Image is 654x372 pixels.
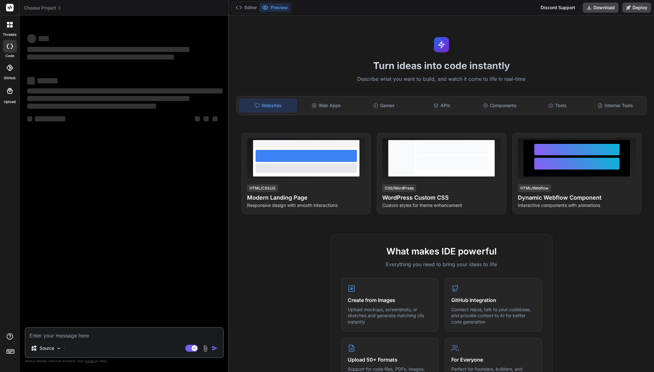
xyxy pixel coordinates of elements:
button: Preview [259,3,290,12]
div: Websites [239,99,297,112]
label: code [5,53,14,59]
span: Choose Project [24,5,62,11]
h4: Upload 50+ Formats [348,356,432,363]
p: Everything you need to bring your ideas to life [341,260,542,268]
label: threads [3,32,16,37]
p: Describe what you want to build, and watch it come to life in real-time [233,75,650,83]
span: ‌ [39,36,49,41]
img: icon [212,345,218,351]
span: ‌ [204,116,209,121]
div: Tools [529,99,586,112]
div: HTML/Webflow [518,184,551,192]
div: Internal Tools [587,99,644,112]
p: Connect repos, talk to your codebase, and provide context to AI for better code generation [451,306,535,325]
button: Deploy [622,3,651,13]
span: ‌ [37,78,58,83]
h1: Turn ideas into code instantly [233,60,650,71]
p: Upload mockups, screenshots, or sketches and generate matching UIs instantly [348,306,432,325]
span: ‌ [35,116,65,121]
span: privacy [85,359,96,363]
h4: Modern Landing Page [247,193,365,202]
label: Upload [4,99,16,105]
h4: GitHub Integration [451,296,535,304]
button: Download [583,3,619,13]
img: attachment [202,345,209,352]
span: ‌ [27,47,189,52]
div: Discord Support [537,3,579,13]
span: ‌ [213,116,218,121]
div: CSS/WordPress [382,184,416,192]
p: Responsive design with smooth interactions [247,202,365,208]
div: APIs [414,99,470,112]
span: ‌ [27,55,174,60]
p: Interactive components with animations [518,202,636,208]
span: ‌ [27,88,223,93]
button: Editor [233,3,259,12]
img: Pick Models [56,346,61,351]
span: ‌ [27,34,36,43]
h4: Dynamic Webflow Component [518,193,636,202]
div: HTML/CSS/JS [247,184,278,192]
span: ‌ [195,116,200,121]
span: ‌ [27,96,189,101]
h4: Create from Images [348,296,432,304]
h4: WordPress Custom CSS [382,193,500,202]
div: Web Apps [298,99,355,112]
div: Games [356,99,412,112]
p: Source [40,345,54,351]
p: Always double-check its answers. Your in Bind [25,358,224,364]
h4: For Everyone [451,356,535,363]
span: ‌ [27,116,32,121]
div: Components [471,99,528,112]
h2: What makes IDE powerful [341,245,542,258]
label: GitHub [4,75,16,81]
p: Custom styles for theme enhancement [382,202,500,208]
span: ‌ [27,104,156,109]
span: ‌ [27,77,35,85]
